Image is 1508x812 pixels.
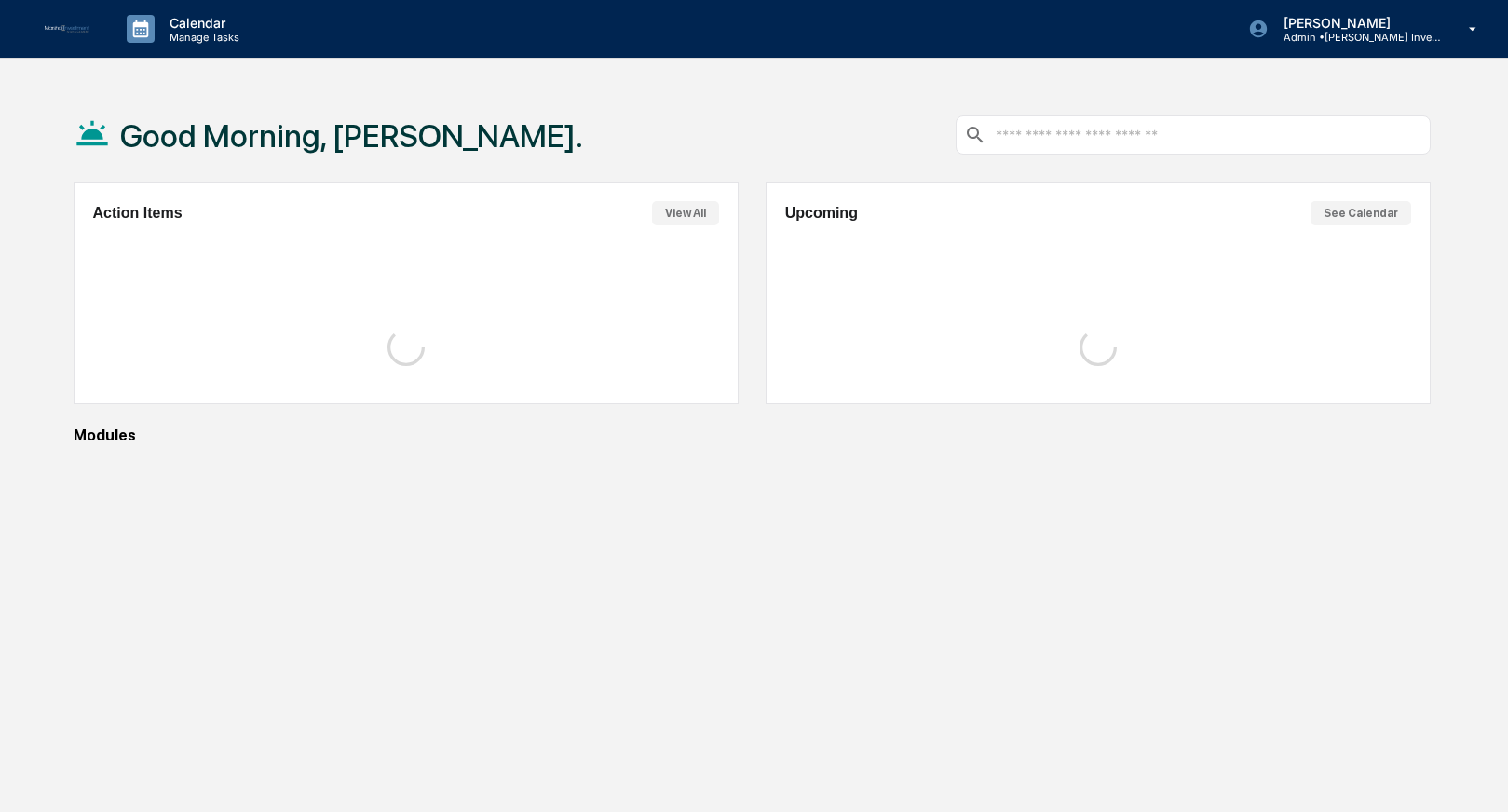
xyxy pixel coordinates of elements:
[45,25,89,33] img: logo
[120,117,583,155] h1: Good Morning, [PERSON_NAME].
[74,426,1431,444] div: Modules
[1269,15,1442,31] p: [PERSON_NAME]
[1269,31,1442,44] p: Admin • [PERSON_NAME] Investment Management
[785,205,858,222] h2: Upcoming
[652,201,719,225] button: View All
[93,205,183,222] h2: Action Items
[155,15,249,31] p: Calendar
[1311,201,1411,225] button: See Calendar
[155,31,249,44] p: Manage Tasks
